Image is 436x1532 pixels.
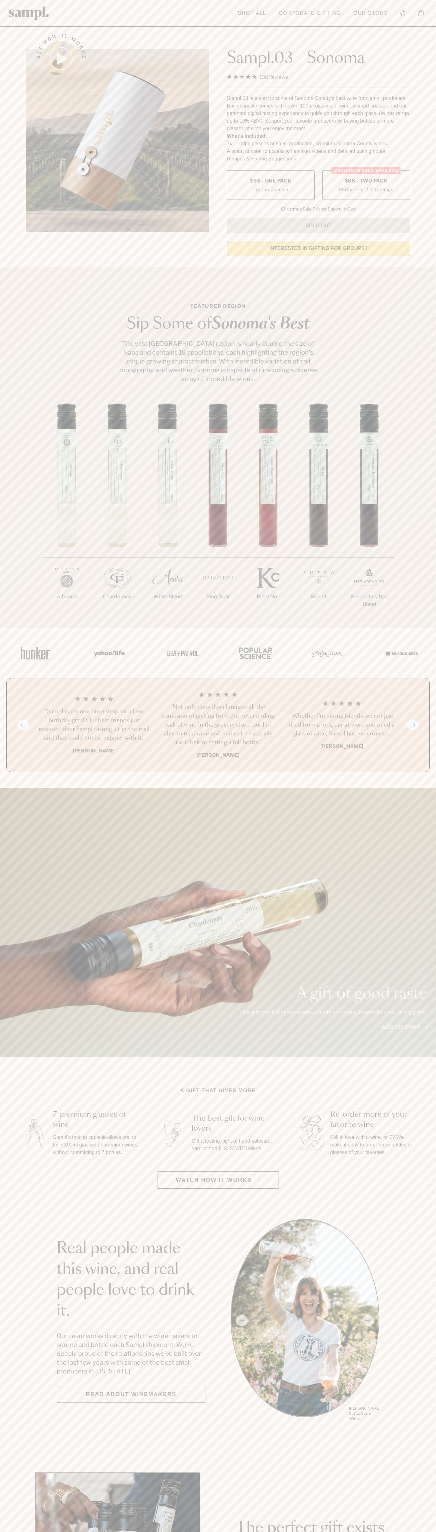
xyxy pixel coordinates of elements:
p: The perfect gift for everyone from wine lovers to casual sippers. [239,1008,427,1017]
p: Gift a tasting flight of hand-selected, hard-to-find [US_STATE] wines. [192,1137,277,1152]
span: $88 - Two Pack [345,177,388,184]
h2: A gift that gives more [181,1087,256,1094]
p: Chardonnay [92,593,142,601]
img: Artboard_1_c8cd28af-0030-4af1-819c-248e302c7f06_x450.png [16,640,54,667]
span: $55 - One Pack [250,177,292,184]
a: Shop All [235,6,269,20]
li: 2 / 7 [92,403,142,621]
button: See how it works [43,41,79,76]
small: Try the Capsule [253,186,288,193]
li: Recipes & Pairing Suggestions [227,155,410,163]
small: Perfect For 2-4 Tastings [339,186,393,193]
li: 4 / 7 [193,403,243,621]
b: [PERSON_NAME] [197,752,239,758]
h3: “Not only does this eliminate all the confusion of picking from the never ending wall of wine in ... [161,703,275,747]
div: Christmas SALE! Save 20% [332,167,401,174]
p: Pinot Noir [193,593,243,601]
li: 1 / 7 [42,403,92,621]
li: 7 / 7 [344,403,394,628]
p: Merlot [294,593,344,601]
p: [PERSON_NAME] Sutro, Sutro Wines [349,1406,379,1421]
h2: Real people made this wine, and real people love to drink it. [57,1238,205,1321]
a: interested in gifting for groups? [227,241,410,256]
img: Sampl.03 - Sonoma [26,49,209,232]
b: [PERSON_NAME] [320,743,363,749]
a: Add to cart [381,1023,427,1031]
span: Reviews [268,74,288,80]
li: 6 / 7 [294,403,344,621]
li: 5 / 7 [243,403,294,621]
p: Albarino [42,593,92,601]
div: slide 1 [231,1219,379,1422]
b: [PERSON_NAME] [73,748,116,754]
button: Sold Out [227,218,410,233]
p: White Blend [142,593,193,601]
img: Artboard_6_04f9a106-072f-468a-bdd7-f11783b05722_x450.png [89,640,127,667]
li: 7x - 100ml glasses of small production, premium Sonoma County wines [227,140,410,148]
button: Next slide [407,720,419,730]
li: A smart coaster to access winemaker videos and detailed tasting notes. [227,148,410,155]
h3: Re-order more of your favorite wine [330,1110,416,1130]
p: The vast [GEOGRAPHIC_DATA] region is nearly double the size of Napa and contains 18 appellations,... [117,339,319,383]
a: Our Story [350,6,391,20]
p: A gift of good taste [239,986,427,1001]
h2: Sip Some of [117,316,319,332]
p: Pinot Noir [243,593,294,601]
div: Sampl.03 lets you try some of Sonoma County's best wine from small producers. Each capsule comes ... [227,95,410,132]
li: Christmas Sale Pricing Shown In Cart [278,206,359,212]
img: Artboard_5_7fdae55a-36fd-43f7-8bfd-f74a06a2878e_x450.png [163,640,200,667]
a: Read about Winemakers [57,1386,205,1403]
p: Sampl's tasting capsule allows you to try 7 100ml glasses of premium wines without committing to ... [53,1134,139,1156]
p: Proprietary Red Blend [344,593,394,608]
div: 136Reviews [227,73,288,81]
img: Artboard_3_0b291449-6e8c-4d07-b2c2-3f3601a19cd1_x450.png [309,640,347,667]
button: Watch how it works [158,1171,278,1189]
h3: “Whether I'm having friends over or just tired from a long day at work and need a glass of wine, ... [285,712,399,738]
button: Previous slide [17,720,29,730]
em: Sonoma's Best [212,316,310,332]
strong: What’s Included: [227,133,267,139]
img: Artboard_4_28b4d326-c26e-48f9-9c80-911f17d6414e_x450.png [236,640,273,667]
h3: 7 premium glasses of wine [53,1110,139,1130]
a: Corporate Gifting [276,6,344,20]
p: Fall in love with a wine, or 7? We make it easy to order more bottles or glasses of your favorites. [330,1134,416,1156]
img: Sampl logo [9,6,49,20]
img: Artboard_7_5b34974b-f019-449e-91fb-745f8d0877ee_x450.png [382,640,420,667]
p: Featured Region [117,303,319,310]
p: Our team works directly with the winemakers to source and bottle each Sampl shipment. We’re deepl... [57,1332,205,1376]
li: 1 / 4 [37,691,151,759]
h3: The best gift for wine lovers [192,1113,277,1134]
h3: “Sampl is my one-stop shop for all my birthday gifts! Our best friends just received their Sampl ... [37,707,151,743]
span: 136 [260,74,268,80]
h1: Sampl.03 - Sonoma [227,49,410,68]
li: 3 / 7 [142,403,193,621]
ul: carousel [231,1219,379,1422]
li: 3 / 4 [285,691,399,759]
li: 2 / 4 [161,691,275,759]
